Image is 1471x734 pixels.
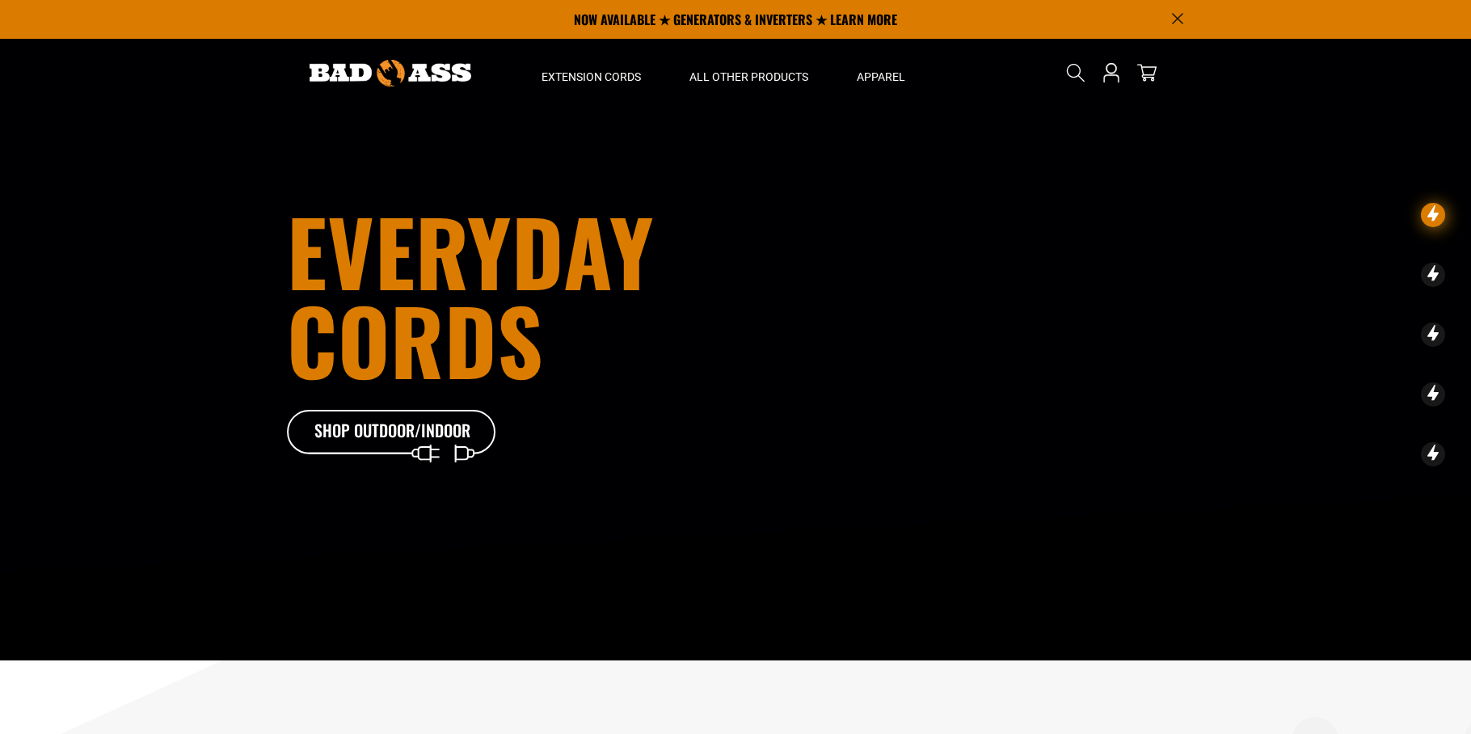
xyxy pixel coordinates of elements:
img: Bad Ass Extension Cords [310,60,471,86]
span: All Other Products [689,70,808,84]
span: Extension Cords [542,70,641,84]
summary: All Other Products [665,39,832,107]
h1: Everyday cords [287,206,825,384]
summary: Apparel [832,39,929,107]
summary: Search [1063,60,1089,86]
a: Shop Outdoor/Indoor [287,410,497,455]
span: Apparel [857,70,905,84]
summary: Extension Cords [517,39,665,107]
